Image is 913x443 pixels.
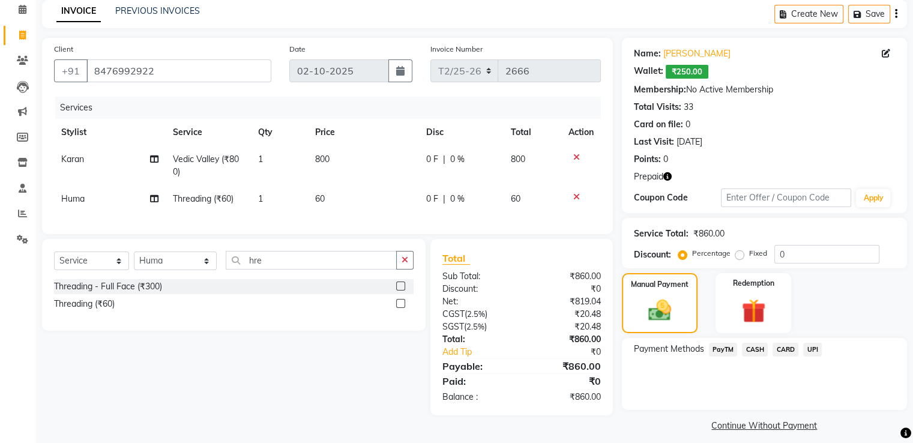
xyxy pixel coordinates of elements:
[634,83,686,96] div: Membership:
[511,154,525,164] span: 800
[634,170,663,183] span: Prepaid
[115,5,200,16] a: PREVIOUS INVOICES
[433,346,536,358] a: Add Tip
[466,322,484,331] span: 2.5%
[258,193,263,204] span: 1
[803,343,822,357] span: UPI
[522,270,610,283] div: ₹860.00
[430,44,483,55] label: Invoice Number
[55,97,610,119] div: Services
[666,65,708,79] span: ₹250.00
[522,308,610,321] div: ₹20.48
[86,59,271,82] input: Search by Name/Mobile/Email/Code
[774,5,843,23] button: Create New
[173,193,234,204] span: Threading (₹60)
[442,321,464,332] span: SGST
[504,119,561,146] th: Total
[634,136,674,148] div: Last Visit:
[308,119,419,146] th: Price
[433,295,522,308] div: Net:
[631,279,689,290] label: Manual Payment
[433,270,522,283] div: Sub Total:
[721,188,852,207] input: Enter Offer / Coupon Code
[522,333,610,346] div: ₹860.00
[522,391,610,403] div: ₹860.00
[634,249,671,261] div: Discount:
[433,374,522,388] div: Paid:
[315,193,325,204] span: 60
[166,119,251,146] th: Service
[258,154,263,164] span: 1
[749,248,767,259] label: Fixed
[54,44,73,55] label: Client
[634,191,721,204] div: Coupon Code
[676,136,702,148] div: [DATE]
[419,119,504,146] th: Disc
[693,228,725,240] div: ₹860.00
[856,189,890,207] button: Apply
[289,44,306,55] label: Date
[450,193,465,205] span: 0 %
[742,343,768,357] span: CASH
[709,343,738,357] span: PayTM
[433,333,522,346] div: Total:
[433,321,522,333] div: ( )
[634,65,663,79] div: Wallet:
[561,119,601,146] th: Action
[733,278,774,289] label: Redemption
[173,154,239,177] span: Vedic Valley (₹800)
[522,359,610,373] div: ₹860.00
[467,309,485,319] span: 2.5%
[684,101,693,113] div: 33
[433,391,522,403] div: Balance :
[54,280,162,293] div: Threading - Full Face (₹300)
[450,153,465,166] span: 0 %
[54,298,115,310] div: Threading (₹60)
[641,297,678,324] img: _cash.svg
[663,47,731,60] a: [PERSON_NAME]
[442,309,465,319] span: CGST
[433,308,522,321] div: ( )
[536,346,609,358] div: ₹0
[634,83,895,96] div: No Active Membership
[634,153,661,166] div: Points:
[61,154,84,164] span: Karan
[426,193,438,205] span: 0 F
[315,154,330,164] span: 800
[773,343,798,357] span: CARD
[686,118,690,131] div: 0
[433,359,522,373] div: Payable:
[426,153,438,166] span: 0 F
[226,251,396,270] input: Search or Scan
[443,153,445,166] span: |
[634,118,683,131] div: Card on file:
[522,321,610,333] div: ₹20.48
[442,252,470,265] span: Total
[54,119,166,146] th: Stylist
[61,193,85,204] span: Huma
[634,47,661,60] div: Name:
[634,228,689,240] div: Service Total:
[56,1,101,22] a: INVOICE
[522,374,610,388] div: ₹0
[511,193,520,204] span: 60
[734,296,773,326] img: _gift.svg
[634,343,704,355] span: Payment Methods
[522,295,610,308] div: ₹819.04
[692,248,731,259] label: Percentage
[433,283,522,295] div: Discount:
[624,420,905,432] a: Continue Without Payment
[443,193,445,205] span: |
[848,5,890,23] button: Save
[251,119,308,146] th: Qty
[522,283,610,295] div: ₹0
[663,153,668,166] div: 0
[634,101,681,113] div: Total Visits:
[54,59,88,82] button: +91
